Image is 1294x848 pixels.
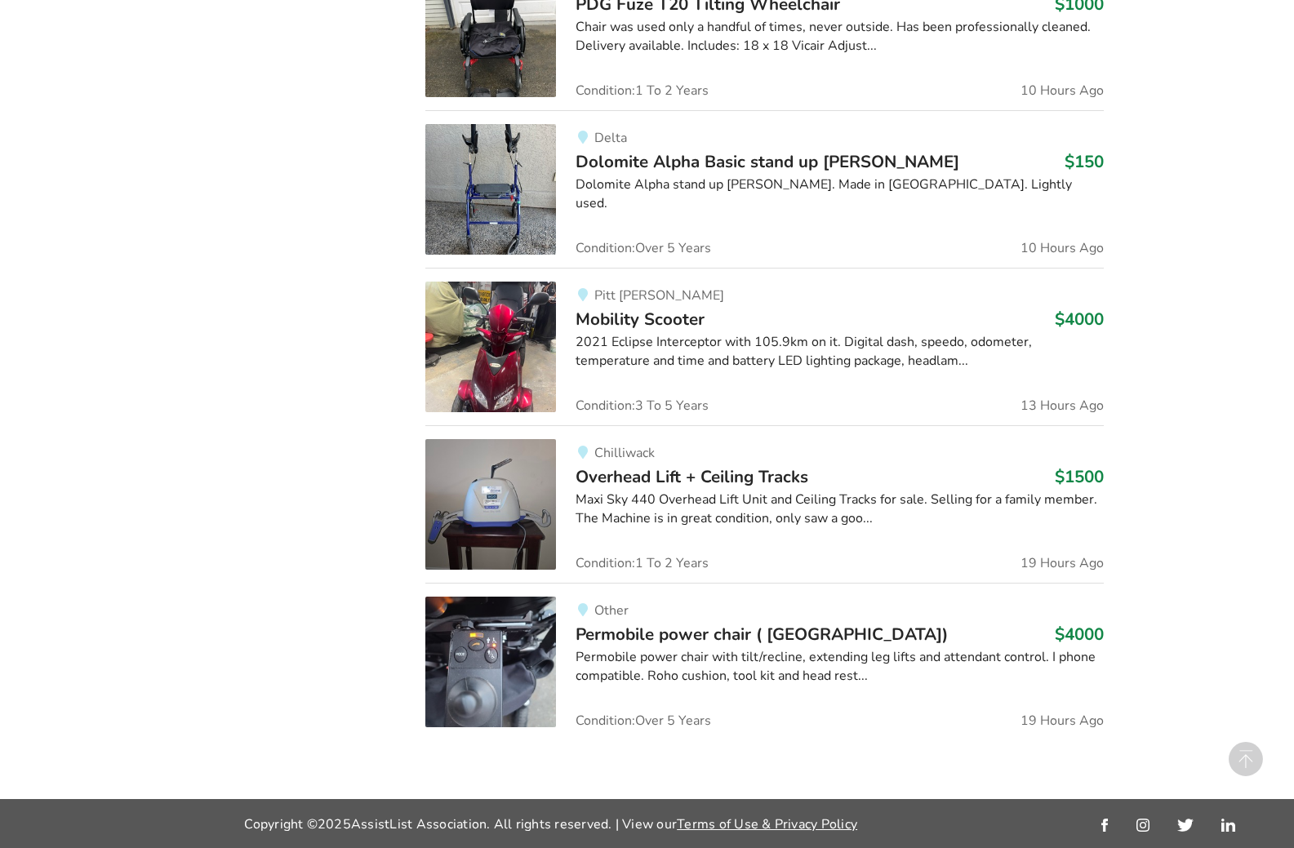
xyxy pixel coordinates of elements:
[576,648,1104,686] div: Permobile power chair with tilt/recline, extending leg lifts and attendant control. I phone compa...
[425,425,1104,583] a: transfer aids-overhead lift + ceiling tracksChilliwackOverhead Lift + Ceiling Tracks$1500Maxi Sky...
[425,124,556,255] img: mobility-dolomite alpha basic stand up walker
[576,242,711,255] span: Condition: Over 5 Years
[1021,714,1104,727] span: 19 Hours Ago
[576,491,1104,528] div: Maxi Sky 440 Overhead Lift Unit and Ceiling Tracks for sale. Selling for a family member. The Mac...
[1021,557,1104,570] span: 19 Hours Ago
[576,557,709,570] span: Condition: 1 To 2 Years
[1136,819,1149,832] img: instagram_link
[576,84,709,97] span: Condition: 1 To 2 Years
[425,439,556,570] img: transfer aids-overhead lift + ceiling tracks
[1021,84,1104,97] span: 10 Hours Ago
[677,815,857,833] a: Terms of Use & Privacy Policy
[576,308,705,331] span: Mobility Scooter
[594,286,724,304] span: Pitt [PERSON_NAME]
[1221,819,1235,832] img: linkedin_link
[576,399,709,412] span: Condition: 3 To 5 Years
[594,129,627,147] span: Delta
[1055,624,1104,645] h3: $4000
[1055,309,1104,330] h3: $4000
[576,150,959,173] span: Dolomite Alpha Basic stand up [PERSON_NAME]
[425,597,556,727] img: mobility-permobile power chair ( parksville)
[576,623,948,646] span: Permobile power chair ( [GEOGRAPHIC_DATA])
[425,583,1104,727] a: mobility-permobile power chair ( parksville)OtherPermobile power chair ( [GEOGRAPHIC_DATA])$4000P...
[576,175,1104,213] div: Dolomite Alpha stand up [PERSON_NAME]. Made in [GEOGRAPHIC_DATA]. Lightly used.
[1177,819,1193,832] img: twitter_link
[576,714,711,727] span: Condition: Over 5 Years
[425,268,1104,425] a: mobility-mobility scooterPitt [PERSON_NAME]Mobility Scooter$40002021 Eclipse Interceptor with 105...
[576,465,808,488] span: Overhead Lift + Ceiling Tracks
[594,602,629,619] span: Other
[1065,151,1104,172] h3: $150
[576,18,1104,55] div: Chair was used only a handful of times, never outside. Has been professionally cleaned. Delivery ...
[1101,819,1108,832] img: facebook_link
[1021,399,1104,412] span: 13 Hours Ago
[594,444,655,462] span: Chilliwack
[576,333,1104,371] div: 2021 Eclipse Interceptor with 105.9km on it. Digital dash, speedo, odometer, temperature and time...
[425,282,556,412] img: mobility-mobility scooter
[425,110,1104,268] a: mobility-dolomite alpha basic stand up walkerDeltaDolomite Alpha Basic stand up [PERSON_NAME]$150...
[1021,242,1104,255] span: 10 Hours Ago
[1055,466,1104,487] h3: $1500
